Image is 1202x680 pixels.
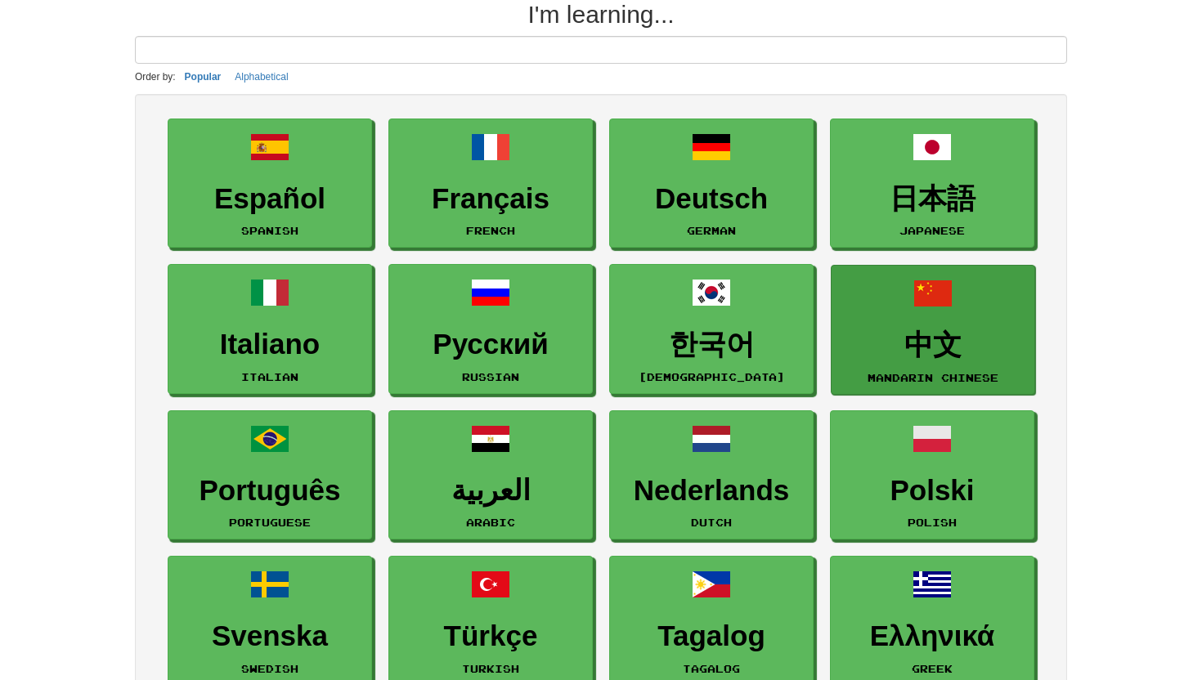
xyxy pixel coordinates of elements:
h3: Italiano [177,329,363,360]
button: Alphabetical [230,68,293,86]
h3: Ελληνικά [839,620,1025,652]
small: Greek [912,663,953,674]
h3: Español [177,183,363,215]
small: German [687,225,736,236]
h3: العربية [397,475,584,507]
small: [DEMOGRAPHIC_DATA] [639,371,785,382]
h3: Português [177,475,363,507]
a: ItalianoItalian [168,264,372,394]
small: Spanish [241,225,298,236]
a: PortuguêsPortuguese [168,410,372,540]
small: Turkish [462,663,519,674]
h3: Svenska [177,620,363,652]
a: EspañolSpanish [168,119,372,248]
small: Italian [241,371,298,382]
h3: Polski [839,475,1025,507]
a: PolskiPolish [830,410,1034,540]
a: العربيةArabic [388,410,593,540]
small: Dutch [691,517,732,528]
small: Russian [462,371,519,382]
h3: Nederlands [618,475,805,507]
h3: Русский [397,329,584,360]
a: NederlandsDutch [609,410,814,540]
small: Arabic [466,517,515,528]
h3: Türkçe [397,620,584,652]
small: Portuguese [229,517,311,528]
h3: Français [397,183,584,215]
h3: 日本語 [839,183,1025,215]
h3: 한국어 [618,329,805,360]
button: Popular [180,68,226,86]
a: 한국어[DEMOGRAPHIC_DATA] [609,264,814,394]
small: Tagalog [683,663,740,674]
a: DeutschGerman [609,119,814,248]
small: Japanese [899,225,965,236]
small: French [466,225,515,236]
small: Mandarin Chinese [868,372,998,383]
a: 中文Mandarin Chinese [831,265,1035,395]
small: Order by: [135,71,176,83]
small: Swedish [241,663,298,674]
a: 日本語Japanese [830,119,1034,248]
a: FrançaisFrench [388,119,593,248]
h3: 中文 [840,329,1026,361]
h3: Deutsch [618,183,805,215]
h3: Tagalog [618,620,805,652]
h2: I'm learning... [135,1,1067,28]
small: Polish [908,517,957,528]
a: РусскийRussian [388,264,593,394]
